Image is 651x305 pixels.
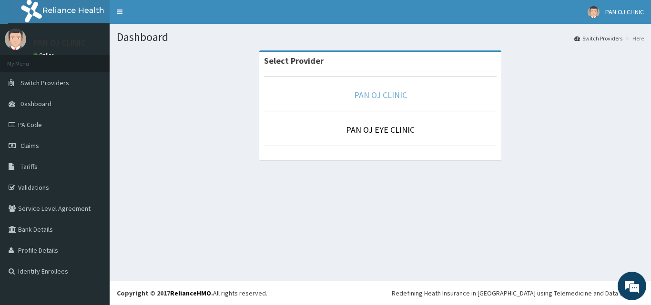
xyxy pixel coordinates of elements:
span: Tariffs [20,162,38,171]
a: PAN OJ EYE CLINIC [346,124,415,135]
strong: Copyright © 2017 . [117,289,213,297]
div: Redefining Heath Insurance in [GEOGRAPHIC_DATA] using Telemedicine and Data Science! [392,288,644,298]
a: PAN OJ CLINIC [354,89,407,100]
span: Dashboard [20,99,51,108]
li: Here [623,34,644,42]
img: User Image [588,6,600,18]
p: PAN OJ CLINIC [33,39,86,47]
h1: Dashboard [117,31,644,43]
span: PAN OJ CLINIC [605,8,644,16]
footer: All rights reserved. [110,281,651,305]
a: Online [33,52,56,59]
img: User Image [5,29,26,50]
span: Claims [20,141,39,150]
a: Switch Providers [574,34,622,42]
a: RelianceHMO [170,289,211,297]
span: Switch Providers [20,79,69,87]
strong: Select Provider [264,55,324,66]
